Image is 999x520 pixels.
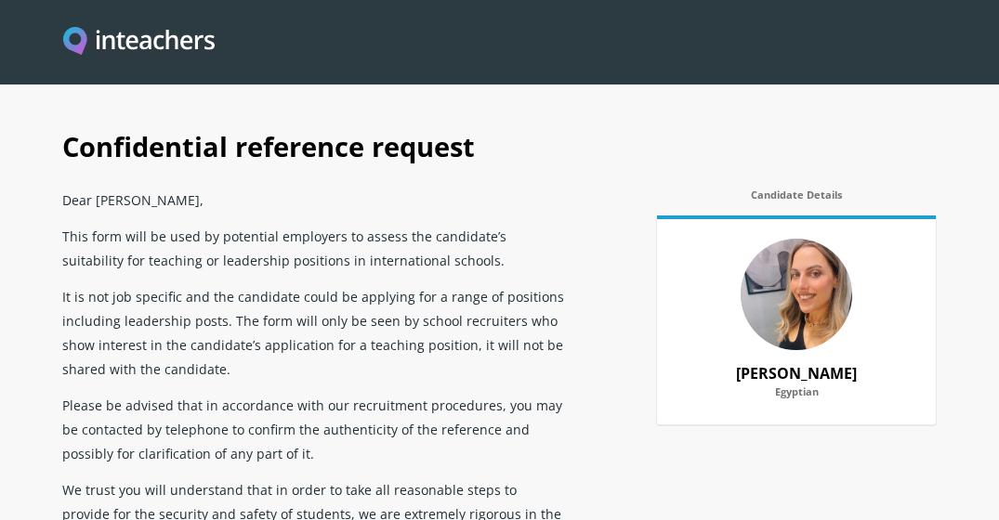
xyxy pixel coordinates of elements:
img: 80115 [741,239,852,350]
p: It is not job specific and the candidate could be applying for a range of positions including lea... [62,278,564,386]
a: Visit this site's homepage [63,27,215,58]
p: Please be advised that in accordance with our recruitment procedures, you may be contacted by tel... [62,386,564,471]
p: Dear [PERSON_NAME], [62,181,564,217]
label: Egyptian [676,385,917,408]
p: This form will be used by potential employers to assess the candidate’s suitability for teaching ... [62,217,564,278]
label: Candidate Details [657,188,936,211]
h1: Confidential reference request [62,109,936,181]
strong: [PERSON_NAME] [736,363,857,383]
img: Inteachers [63,27,215,58]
